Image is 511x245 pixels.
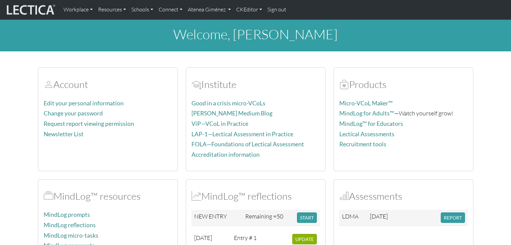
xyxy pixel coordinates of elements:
h2: MindLog™ resources [44,190,172,202]
a: Newsletter List [44,131,84,138]
span: [DATE] [194,234,212,241]
h2: Products [339,79,468,90]
a: LAP-1—Lectical Assessment in Practice [191,131,293,138]
span: 50 [276,212,283,220]
a: Workplace [61,3,95,17]
span: MindLog [191,190,201,202]
a: Atenea Giménez [185,3,233,17]
a: CKEditor [233,3,265,17]
td: LDMA [339,210,368,226]
a: MindLog reflections [44,222,96,229]
a: Lectical Assessments [339,131,394,138]
td: Remaining = [243,210,294,226]
span: Account [44,78,53,90]
a: MindLog for Adults™ [339,110,394,117]
span: [DATE] [370,212,388,220]
h2: Institute [191,79,320,90]
a: MindLog prompts [44,211,90,218]
button: REPORT [441,212,465,223]
a: Resources [95,3,129,17]
a: MindLog micro-tasks [44,232,98,239]
td: NEW ENTRY [191,210,243,226]
span: UPDATE [295,236,314,242]
button: START [297,212,317,223]
a: Change your password [44,110,103,117]
span: MindLog™ resources [44,190,53,202]
a: Sign out [265,3,289,17]
a: FOLA—Foundations of Lectical Assessment [191,141,304,148]
h2: Account [44,79,172,90]
img: lecticalive [5,3,55,16]
button: UPDATE [292,234,317,244]
a: Accreditation information [191,151,260,158]
p: —Watch yourself grow! [339,108,468,118]
a: Connect [156,3,185,17]
span: Products [339,78,349,90]
a: ViP—VCoL in Practice [191,120,248,127]
span: Assessments [339,190,349,202]
a: Schools [129,3,156,17]
h2: MindLog™ reflections [191,190,320,202]
a: Micro-VCoL Maker™ [339,100,393,107]
a: Recruitment tools [339,141,386,148]
a: Edit your personal information [44,100,124,107]
a: [PERSON_NAME] Medium Blog [191,110,272,117]
h2: Assessments [339,190,468,202]
span: Account [191,78,201,90]
a: Request report viewing permission [44,120,134,127]
a: Good in a crisis micro-VCoLs [191,100,265,107]
a: MindLog™ for Educators [339,120,403,127]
